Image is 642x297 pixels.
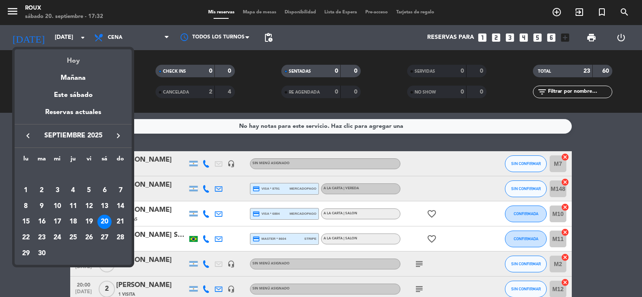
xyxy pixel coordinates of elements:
td: 15 de septiembre de 2025 [18,214,34,230]
div: 22 [19,231,33,245]
td: 13 de septiembre de 2025 [97,198,113,214]
td: 20 de septiembre de 2025 [97,214,113,230]
td: 21 de septiembre de 2025 [112,214,128,230]
div: 29 [19,246,33,261]
td: 5 de septiembre de 2025 [81,183,97,198]
div: 21 [113,215,127,229]
th: lunes [18,154,34,167]
td: 29 de septiembre de 2025 [18,246,34,261]
td: 14 de septiembre de 2025 [112,198,128,214]
td: 19 de septiembre de 2025 [81,214,97,230]
th: sábado [97,154,113,167]
td: 10 de septiembre de 2025 [49,198,65,214]
div: Mañana [15,66,132,84]
div: 26 [82,231,96,245]
td: 16 de septiembre de 2025 [34,214,50,230]
td: 11 de septiembre de 2025 [65,198,81,214]
div: 16 [35,215,49,229]
th: domingo [112,154,128,167]
td: SEP. [18,167,128,183]
td: 27 de septiembre de 2025 [97,230,113,246]
div: 14 [113,199,127,213]
td: 2 de septiembre de 2025 [34,183,50,198]
td: 7 de septiembre de 2025 [112,183,128,198]
div: 3 [50,183,64,198]
div: 2 [35,183,49,198]
i: keyboard_arrow_left [23,131,33,141]
div: 27 [97,231,112,245]
th: martes [34,154,50,167]
div: 25 [66,231,80,245]
td: 3 de septiembre de 2025 [49,183,65,198]
div: 4 [66,183,80,198]
i: keyboard_arrow_right [113,131,123,141]
th: jueves [65,154,81,167]
div: 5 [82,183,96,198]
div: 10 [50,199,64,213]
div: 7 [113,183,127,198]
div: 23 [35,231,49,245]
td: 23 de septiembre de 2025 [34,230,50,246]
div: 11 [66,199,80,213]
td: 22 de septiembre de 2025 [18,230,34,246]
div: 28 [113,231,127,245]
div: 8 [19,199,33,213]
td: 18 de septiembre de 2025 [65,214,81,230]
div: 18 [66,215,80,229]
div: 9 [35,199,49,213]
button: keyboard_arrow_left [20,130,36,141]
div: 1 [19,183,33,198]
div: 6 [97,183,112,198]
th: viernes [81,154,97,167]
td: 24 de septiembre de 2025 [49,230,65,246]
div: 15 [19,215,33,229]
td: 6 de septiembre de 2025 [97,183,113,198]
div: 12 [82,199,96,213]
td: 8 de septiembre de 2025 [18,198,34,214]
td: 9 de septiembre de 2025 [34,198,50,214]
div: 30 [35,246,49,261]
div: Este sábado [15,84,132,107]
td: 30 de septiembre de 2025 [34,246,50,261]
td: 26 de septiembre de 2025 [81,230,97,246]
span: septiembre 2025 [36,130,111,141]
div: 17 [50,215,64,229]
div: 20 [97,215,112,229]
button: keyboard_arrow_right [111,130,126,141]
td: 4 de septiembre de 2025 [65,183,81,198]
div: Reservas actuales [15,107,132,124]
td: 1 de septiembre de 2025 [18,183,34,198]
div: Hoy [15,49,132,66]
td: 28 de septiembre de 2025 [112,230,128,246]
div: 24 [50,231,64,245]
td: 17 de septiembre de 2025 [49,214,65,230]
div: 19 [82,215,96,229]
div: 13 [97,199,112,213]
td: 12 de septiembre de 2025 [81,198,97,214]
th: miércoles [49,154,65,167]
td: 25 de septiembre de 2025 [65,230,81,246]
